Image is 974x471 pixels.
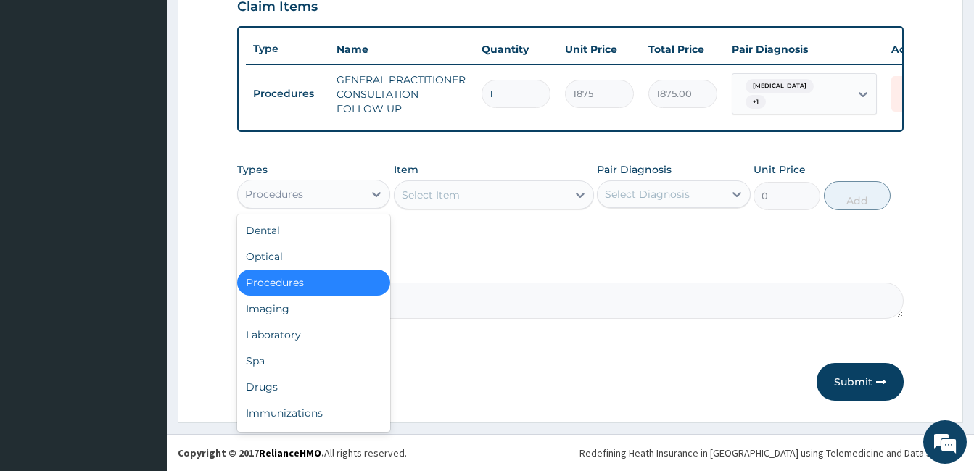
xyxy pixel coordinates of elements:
footer: All rights reserved. [167,434,974,471]
label: Comment [237,262,904,275]
div: Drugs [237,374,390,400]
div: Procedures [237,270,390,296]
span: [MEDICAL_DATA] [746,79,814,93]
strong: Copyright © 2017 . [178,446,324,459]
div: Dental [237,217,390,243]
textarea: Type your message and hit 'Enter' [7,316,276,367]
button: Add [824,181,891,210]
label: Item [394,162,418,177]
td: Procedures [246,80,329,107]
a: RelianceHMO [259,446,321,459]
div: Select Item [402,188,460,202]
th: Type [246,36,329,62]
button: Submit [817,363,904,401]
td: GENERAL PRACTITIONER CONSULTATION FOLLOW UP [329,65,474,123]
th: Pair Diagnosis [725,35,884,64]
div: Select Diagnosis [605,187,690,201]
div: Laboratory [237,322,390,348]
div: Procedures [245,187,303,201]
div: Minimize live chat window [238,7,273,42]
div: Redefining Heath Insurance in [GEOGRAPHIC_DATA] using Telemedicine and Data Science! [579,446,963,460]
th: Total Price [641,35,725,64]
div: Immunizations [237,400,390,426]
th: Actions [884,35,957,64]
th: Name [329,35,474,64]
label: Unit Price [754,162,806,177]
th: Quantity [474,35,558,64]
div: Spa [237,348,390,374]
div: Imaging [237,296,390,322]
div: Chat with us now [75,81,244,100]
span: We're online! [84,143,200,289]
label: Types [237,164,268,176]
th: Unit Price [558,35,641,64]
img: d_794563401_company_1708531726252_794563401 [27,72,59,109]
label: Pair Diagnosis [597,162,672,177]
div: Optical [237,243,390,270]
span: + 1 [746,95,766,109]
div: Others [237,426,390,452]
